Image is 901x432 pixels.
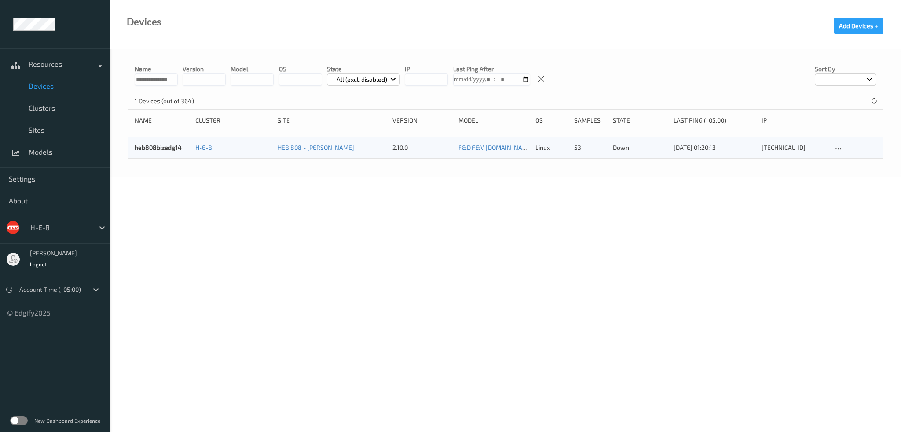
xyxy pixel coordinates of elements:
[834,18,883,34] button: Add Devices +
[135,116,189,125] div: Name
[195,116,271,125] div: Cluster
[135,97,201,105] p: 1 Devices (out of 364)
[231,65,274,73] p: model
[613,116,667,125] div: State
[674,143,755,152] div: [DATE] 01:20:13
[405,65,448,73] p: IP
[535,116,568,125] div: OS
[453,65,530,73] p: Last Ping After
[278,144,354,151] a: HEB 808 - [PERSON_NAME]
[183,65,226,73] p: version
[279,65,322,73] p: OS
[458,116,529,125] div: Model
[674,116,755,125] div: Last Ping (-05:00)
[762,143,827,152] div: [TECHNICAL_ID]
[574,116,607,125] div: Samples
[392,116,452,125] div: version
[135,144,182,151] a: heb808bizedg14
[535,143,568,152] p: linux
[195,144,212,151] a: H-E-B
[333,75,390,84] p: All (excl. disabled)
[613,143,667,152] p: down
[278,116,386,125] div: Site
[762,116,827,125] div: ip
[327,65,400,73] p: State
[127,18,161,26] div: Devices
[815,65,876,73] p: Sort by
[392,143,452,152] div: 2.10.0
[458,144,654,151] a: F&D F&V [DOMAIN_NAME] (Daily) [DATE] 16:30 [DATE] 16:30 Auto Save
[135,65,178,73] p: Name
[574,143,607,152] div: 53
